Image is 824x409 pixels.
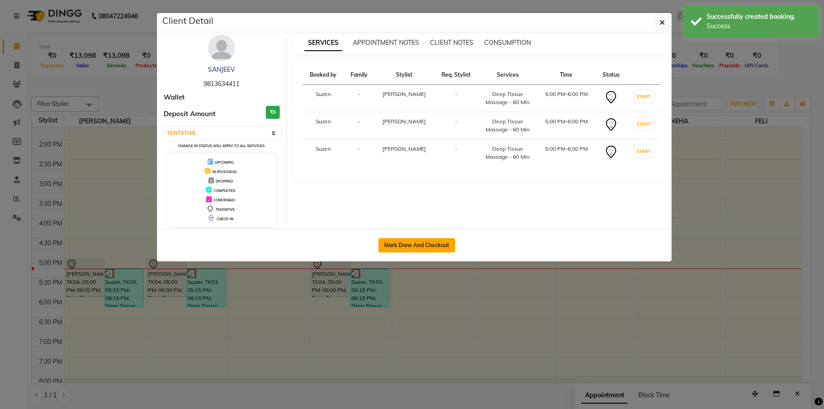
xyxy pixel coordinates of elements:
[164,109,216,119] span: Deposit Amount
[707,12,812,22] div: Successfully created booking.
[213,170,237,174] span: IN PROGRESS
[303,65,344,85] th: Booked by
[303,139,344,167] td: Suzen
[382,91,426,97] span: [PERSON_NAME]
[215,160,234,165] span: UPCOMING
[434,85,478,112] td: -
[707,22,812,31] div: Success
[634,91,653,102] button: START
[303,112,344,139] td: Suzen
[217,217,234,221] span: CHECK-IN
[214,188,235,193] span: COMPLETED
[304,35,342,51] span: SERVICES
[266,106,280,119] h3: ₹0
[434,112,478,139] td: -
[537,139,596,167] td: 5:00 PM-6:00 PM
[434,65,478,85] th: Req. Stylist
[208,35,235,61] img: avatar
[484,39,531,47] span: CONSUMPTION
[478,65,537,85] th: Services
[164,92,185,103] span: Wallet
[208,65,235,74] a: SANJEEV
[303,85,344,112] td: Suzen
[634,118,653,130] button: START
[216,179,233,183] span: DROPPED
[430,39,473,47] span: CLIENT NOTES
[483,117,532,134] div: Deep Tissue Massage - 60 Min
[537,85,596,112] td: 5:00 PM-6:00 PM
[634,146,653,157] button: START
[374,65,434,85] th: Stylist
[483,145,532,161] div: Deep Tissue Massage - 60 Min
[434,139,478,167] td: -
[537,112,596,139] td: 5:00 PM-6:00 PM
[382,118,426,125] span: [PERSON_NAME]
[344,112,374,139] td: -
[596,65,626,85] th: Status
[213,198,235,202] span: CONFIRMED
[344,85,374,112] td: -
[344,65,374,85] th: Family
[178,144,265,148] small: Change in status will apply to all services.
[216,207,235,212] span: TENTATIVE
[344,139,374,167] td: -
[162,14,213,27] h5: Client Detail
[382,145,426,152] span: [PERSON_NAME]
[537,65,596,85] th: Time
[483,90,532,106] div: Deep Tissue Massage - 60 Min
[204,80,239,88] span: 9813634411
[353,39,419,47] span: APPOINTMENT NOTES
[378,238,455,252] button: Mark Done And Checkout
